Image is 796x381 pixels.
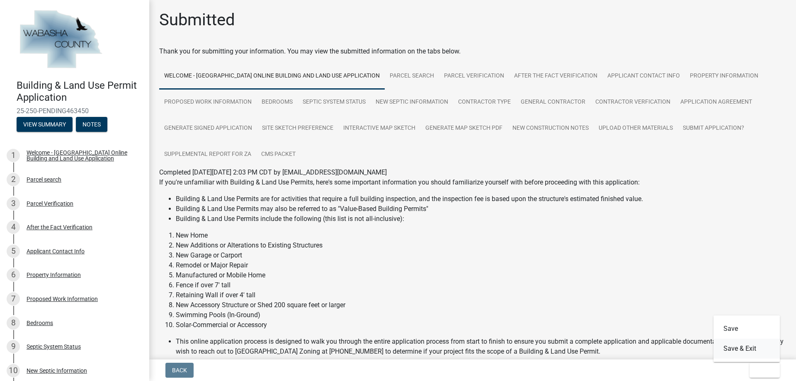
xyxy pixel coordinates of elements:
[176,240,786,250] li: New Additions or Alterations to Existing Structures
[27,150,136,161] div: Welcome - [GEOGRAPHIC_DATA] Online Building and Land Use Application
[7,340,20,353] div: 9
[176,290,786,300] li: Retaining Wall if over 4' tall
[159,141,256,168] a: Supplemental Report for ZA
[27,224,92,230] div: After the Fact Verification
[509,63,602,90] a: After the Fact Verification
[7,364,20,377] div: 10
[159,177,786,187] p: If you're unfamiliar with Building & Land Use Permits, here's some important information you shou...
[7,245,20,258] div: 5
[176,260,786,270] li: Remodel or Major Repair
[420,115,507,142] a: Generate Map Sketch PDF
[17,107,133,115] span: 25-250-PENDING463450
[165,363,194,378] button: Back
[176,310,786,320] li: Swimming Pools (In-Ground)
[256,141,301,168] a: CMS Packet
[176,300,786,310] li: New Accessory Structure or Shed 200 square feet or larger
[176,250,786,260] li: New Garage or Carport
[713,319,780,339] button: Save
[7,149,20,162] div: 1
[7,292,20,306] div: 7
[713,339,780,359] button: Save & Exit
[176,320,786,330] li: Solar-Commercial or Accessory
[713,315,780,362] div: Exit
[176,231,786,240] li: New Home
[159,46,786,56] div: Thank you for submitting your information. You may view the submitted information on the tabs below.
[7,268,20,282] div: 6
[27,320,53,326] div: Bedrooms
[159,89,257,116] a: Proposed Work Information
[176,337,786,357] li: This online application process is designed to walk you through the entire application process fr...
[338,115,420,142] a: Interactive Map Sketch
[159,63,385,90] a: Welcome - [GEOGRAPHIC_DATA] Online Building and Land Use Application
[7,221,20,234] div: 4
[602,63,685,90] a: Applicant Contact Info
[257,115,338,142] a: Site Sketch Preference
[159,115,257,142] a: Generate Signed Application
[176,270,786,280] li: Manufactured or Mobile Home
[27,248,85,254] div: Applicant Contact Info
[176,194,786,204] li: Building & Land Use Permits are for activities that require a full building inspection, and the i...
[17,80,143,104] h4: Building & Land Use Permit Application
[76,117,107,132] button: Notes
[507,115,594,142] a: New Construction Notes
[159,10,235,30] h1: Submitted
[7,197,20,210] div: 3
[27,272,81,278] div: Property Information
[172,367,187,374] span: Back
[176,204,786,214] li: Building & Land Use Permits may also be referred to as "Value-Based Building Permits"
[594,115,678,142] a: Upload Other Materials
[385,63,439,90] a: Parcel search
[685,63,763,90] a: Property Information
[298,89,371,116] a: Septic System Status
[17,117,73,132] button: View Summary
[27,368,87,374] div: New Septic Information
[371,89,453,116] a: New Septic Information
[675,89,757,116] a: Application Agreement
[17,9,104,71] img: Wabasha County, Minnesota
[756,367,768,374] span: Exit
[159,168,387,176] span: Completed [DATE][DATE] 2:03 PM CDT by [EMAIL_ADDRESS][DOMAIN_NAME]
[7,173,20,186] div: 2
[27,201,73,206] div: Parcel Verification
[27,177,61,182] div: Parcel search
[678,115,749,142] a: Submit Application?
[590,89,675,116] a: Contractor Verfication
[516,89,590,116] a: General contractor
[439,63,509,90] a: Parcel Verification
[453,89,516,116] a: Contractor Type
[176,280,786,290] li: Fence if over 7' tall
[76,121,107,128] wm-modal-confirm: Notes
[176,214,786,224] li: Building & Land Use Permits include the following (this list is not all-inclusive):
[27,344,81,349] div: Septic System Status
[7,316,20,330] div: 8
[750,363,780,378] button: Exit
[17,121,73,128] wm-modal-confirm: Summary
[257,89,298,116] a: Bedrooms
[27,296,98,302] div: Proposed Work Information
